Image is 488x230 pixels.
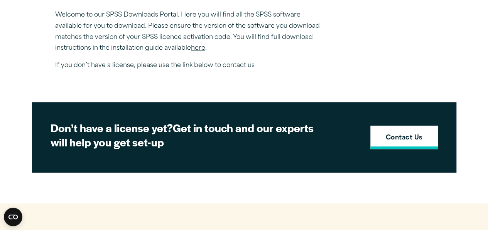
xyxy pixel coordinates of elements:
h2: Get in touch and our experts will help you get set-up [51,121,321,149]
a: Contact Us [370,126,438,149]
p: Welcome to our SPSS Downloads Portal. Here you will find all the SPSS software available for you ... [55,10,325,54]
strong: Don’t have a license yet? [51,120,173,135]
button: Open CMP widget [4,208,22,226]
p: If you don’t have a license, please use the link below to contact us [55,60,325,71]
strong: Contact Us [386,133,422,143]
a: here [191,45,205,51]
